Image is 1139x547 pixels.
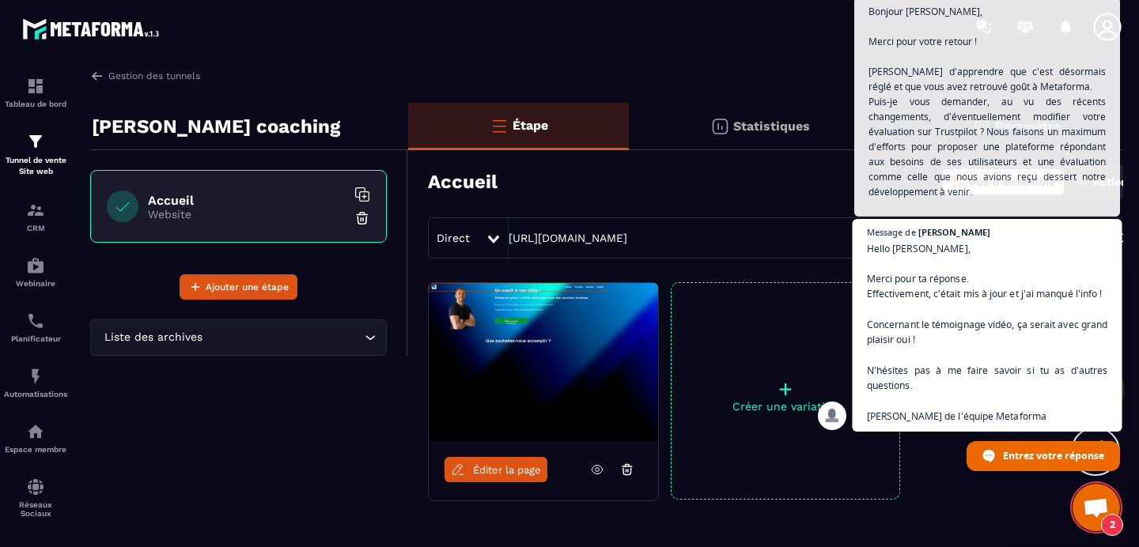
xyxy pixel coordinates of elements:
a: formationformationTableau de bord [4,65,67,120]
img: automations [26,367,45,386]
span: Direct [437,232,470,244]
img: image [429,283,658,441]
a: automationsautomationsEspace membre [4,410,67,466]
p: [PERSON_NAME] coaching [92,111,340,142]
p: Planificateur [4,334,67,343]
p: Website [148,208,346,221]
a: Éditer la page [445,457,547,482]
span: Bonjour [PERSON_NAME], Merci pour votre retour ! [PERSON_NAME] d'apprendre que c'est désormais ré... [868,4,1106,274]
span: 2 [1101,514,1123,536]
p: Créer une variation [672,400,899,413]
a: social-networksocial-networkRéseaux Sociaux [4,466,67,530]
img: bars-o.4a397970.svg [490,116,509,135]
a: formationformationTunnel de vente Site web [4,120,67,189]
a: formationformationCRM [4,189,67,244]
img: formation [26,201,45,220]
p: Espace membre [4,445,67,454]
div: Search for option [90,319,387,356]
p: Webinaire [4,279,67,288]
p: Étape [513,118,548,133]
a: automationsautomationsWebinaire [4,244,67,300]
p: Statistiques [733,119,810,134]
img: stats.20deebd0.svg [710,117,729,136]
div: Ouvrir le chat [1073,484,1120,531]
p: Tunnel de vente Site web [4,155,67,177]
img: arrow [90,69,104,83]
img: logo [22,14,165,43]
img: formation [26,77,45,96]
p: CRM [4,224,67,232]
img: trash [354,210,370,226]
a: Gestion des tunnels [90,69,200,83]
p: Tableau de bord [4,100,67,108]
span: Éditer la page [473,464,541,476]
img: social-network [26,477,45,496]
button: Ajouter une étape [180,274,297,300]
img: automations [26,422,45,441]
p: Automatisations [4,390,67,398]
span: Liste des archives [100,329,206,346]
span: Entrez votre réponse [1003,442,1104,470]
span: Hello [PERSON_NAME], Merci pour ta réponse. Effectivement, c'était mis à jour et j'ai manqué l'in... [867,240,1108,423]
p: + [672,378,899,400]
a: schedulerschedulerPlanificateur [4,300,67,355]
span: Ajouter une étape [206,279,289,295]
img: automations [26,256,45,275]
img: formation [26,132,45,151]
p: Réseaux Sociaux [4,500,67,518]
img: scheduler [26,311,45,330]
input: Search for option [206,329,361,346]
a: automationsautomationsAutomatisations [4,355,67,410]
a: [URL][DOMAIN_NAME] [509,232,627,244]
h3: Accueil [428,171,498,193]
span: [PERSON_NAME] [918,228,990,236]
span: Message de [867,228,916,236]
h6: Accueil [148,193,346,208]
